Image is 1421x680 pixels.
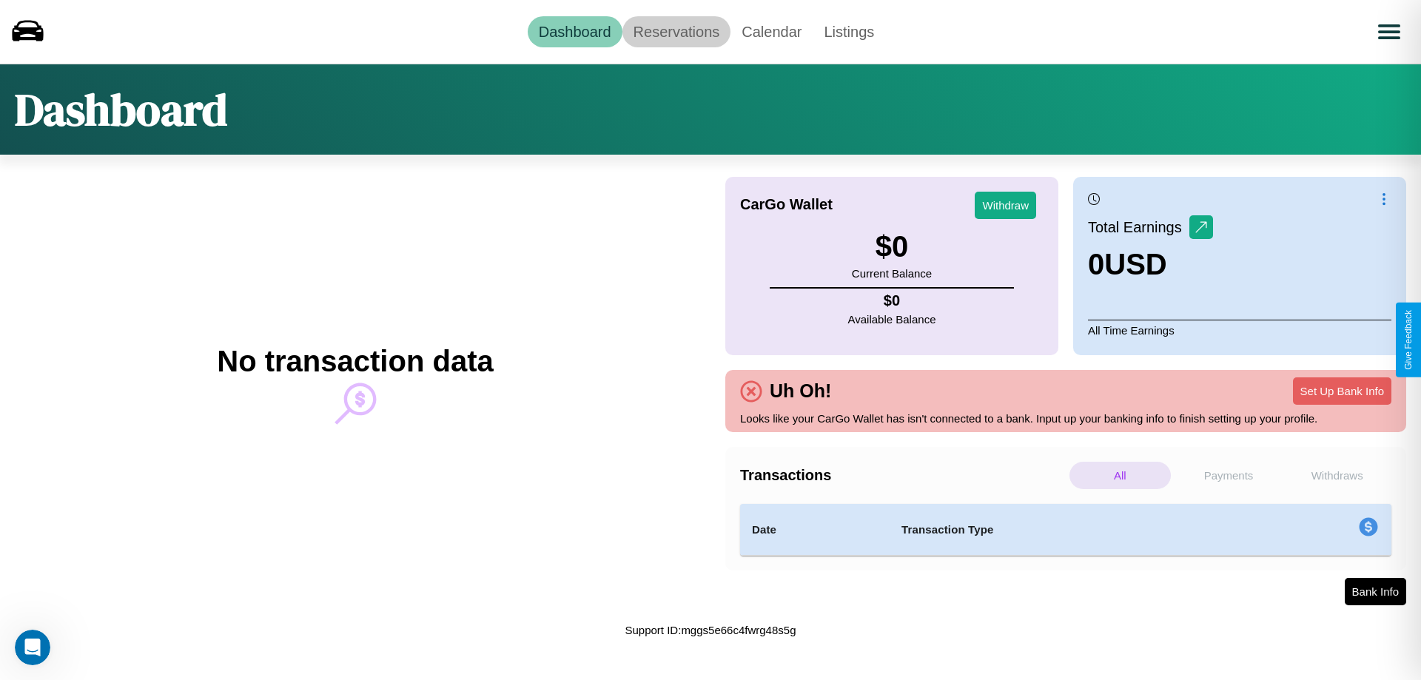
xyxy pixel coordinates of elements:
h2: No transaction data [217,345,493,378]
a: Dashboard [528,16,622,47]
p: Withdraws [1286,462,1388,489]
h4: CarGo Wallet [740,196,833,213]
a: Listings [813,16,885,47]
p: Total Earnings [1088,214,1189,240]
h4: Uh Oh! [762,380,839,402]
button: Bank Info [1345,578,1406,605]
h4: Transactions [740,467,1066,484]
p: Available Balance [848,309,936,329]
p: Support ID: mggs5e66c4fwrg48s5g [625,620,796,640]
a: Calendar [730,16,813,47]
h3: 0 USD [1088,248,1213,281]
button: Open menu [1368,11,1410,53]
h4: Transaction Type [901,521,1237,539]
p: Looks like your CarGo Wallet has isn't connected to a bank. Input up your banking info to finish ... [740,408,1391,428]
button: Set Up Bank Info [1293,377,1391,405]
table: simple table [740,504,1391,556]
h4: $ 0 [848,292,936,309]
h1: Dashboard [15,79,227,140]
p: All Time Earnings [1088,320,1391,340]
h3: $ 0 [852,230,932,263]
a: Reservations [622,16,731,47]
h4: Date [752,521,878,539]
div: Give Feedback [1403,310,1414,370]
p: Payments [1178,462,1280,489]
iframe: Intercom live chat [15,630,50,665]
button: Withdraw [975,192,1036,219]
p: Current Balance [852,263,932,283]
p: All [1069,462,1171,489]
